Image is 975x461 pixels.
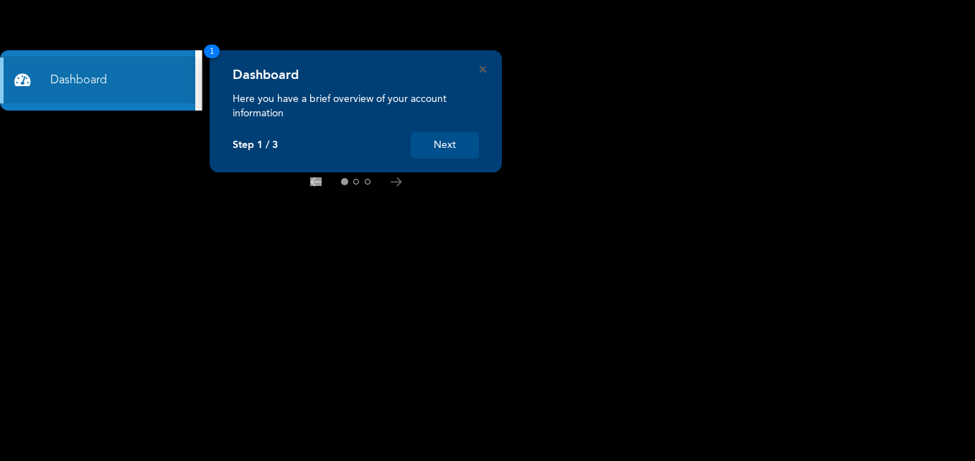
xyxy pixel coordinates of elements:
button: Next [411,132,479,159]
span: 1 [204,45,220,58]
p: Step 1 / 3 [233,139,278,152]
button: Close [480,66,486,73]
h4: Dashboard [233,67,299,83]
p: Here you have a brief overview of your account information [233,92,479,121]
